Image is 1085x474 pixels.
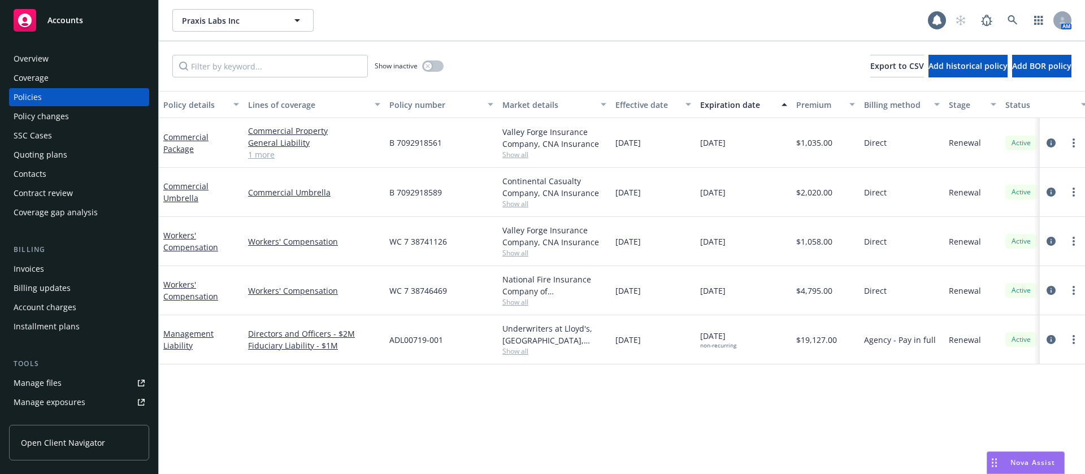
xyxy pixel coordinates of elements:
a: more [1067,136,1080,150]
div: Contract review [14,184,73,202]
a: Commercial Umbrella [248,186,380,198]
span: Show inactive [375,61,418,71]
span: [DATE] [700,186,726,198]
div: Manage certificates [14,412,88,430]
div: non-recurring [700,342,736,349]
button: Lines of coverage [244,91,385,118]
input: Filter by keyword... [172,55,368,77]
span: Manage exposures [9,393,149,411]
button: Expiration date [696,91,792,118]
a: Quoting plans [9,146,149,164]
a: more [1067,234,1080,248]
button: Stage [944,91,1001,118]
div: Continental Casualty Company, CNA Insurance [502,175,606,199]
button: Export to CSV [870,55,924,77]
span: Renewal [949,186,981,198]
a: Report a Bug [975,9,998,32]
span: [DATE] [615,137,641,149]
span: Active [1010,187,1032,197]
div: Lines of coverage [248,99,368,111]
span: $4,795.00 [796,285,832,297]
button: Billing method [860,91,944,118]
div: Manage files [14,374,62,392]
span: Show all [502,199,606,208]
div: Coverage [14,69,49,87]
a: Workers' Compensation [163,230,218,253]
div: Manage exposures [14,393,85,411]
div: Premium [796,99,843,111]
span: ADL00719-001 [389,334,443,346]
span: Direct [864,236,887,247]
a: 1 more [248,149,380,160]
a: Installment plans [9,318,149,336]
div: Expiration date [700,99,775,111]
a: more [1067,284,1080,297]
a: Start snowing [949,9,972,32]
a: Directors and Officers - $2M [248,328,380,340]
span: WC 7 38741126 [389,236,447,247]
div: Underwriters at Lloyd's, [GEOGRAPHIC_DATA], [PERSON_NAME] of [GEOGRAPHIC_DATA], AllDigital Specia... [502,323,606,346]
div: Policy details [163,99,227,111]
a: Workers' Compensation [163,279,218,302]
a: circleInformation [1044,185,1058,199]
span: Show all [502,346,606,356]
a: General Liability [248,137,380,149]
div: Stage [949,99,984,111]
div: Effective date [615,99,679,111]
span: [DATE] [700,285,726,297]
div: Overview [14,50,49,68]
span: Show all [502,150,606,159]
button: Add BOR policy [1012,55,1071,77]
a: Policy changes [9,107,149,125]
span: Active [1010,285,1032,295]
div: SSC Cases [14,127,52,145]
a: SSC Cases [9,127,149,145]
button: Premium [792,91,860,118]
span: Active [1010,334,1032,345]
a: circleInformation [1044,234,1058,248]
a: Search [1001,9,1024,32]
button: Policy details [159,91,244,118]
span: $1,058.00 [796,236,832,247]
div: Coverage gap analysis [14,203,98,221]
span: Active [1010,236,1032,246]
a: Commercial Package [163,132,209,154]
span: Direct [864,186,887,198]
div: Invoices [14,260,44,278]
span: [DATE] [615,334,641,346]
a: Contract review [9,184,149,202]
a: circleInformation [1044,333,1058,346]
div: Valley Forge Insurance Company, CNA Insurance [502,126,606,150]
a: Contacts [9,165,149,183]
span: Renewal [949,285,981,297]
span: Add historical policy [928,60,1008,71]
span: Open Client Navigator [21,437,105,449]
div: National Fire Insurance Company of [GEOGRAPHIC_DATA], CNA Insurance [502,273,606,297]
span: Renewal [949,137,981,149]
span: Renewal [949,334,981,346]
a: Workers' Compensation [248,285,380,297]
a: Manage files [9,374,149,392]
a: Commercial Property [248,125,380,137]
div: Policy changes [14,107,69,125]
span: Direct [864,285,887,297]
button: Nova Assist [987,451,1065,474]
span: Export to CSV [870,60,924,71]
a: Account charges [9,298,149,316]
span: WC 7 38746469 [389,285,447,297]
span: [DATE] [615,186,641,198]
span: Show all [502,297,606,307]
span: [DATE] [700,137,726,149]
a: Switch app [1027,9,1050,32]
button: Add historical policy [928,55,1008,77]
a: Fiduciary Liability - $1M [248,340,380,351]
div: Installment plans [14,318,80,336]
div: Billing updates [14,279,71,297]
span: Renewal [949,236,981,247]
span: Show all [502,248,606,258]
div: Policy number [389,99,481,111]
div: Billing [9,244,149,255]
a: Overview [9,50,149,68]
a: more [1067,333,1080,346]
span: B 7092918589 [389,186,442,198]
